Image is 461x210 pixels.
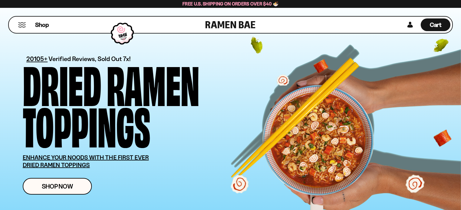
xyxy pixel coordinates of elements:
[35,18,49,31] a: Shop
[42,183,73,189] span: Shop Now
[182,1,279,7] span: Free U.S. Shipping on Orders over $40 🍜
[23,154,149,169] u: ENHANCE YOUR NOODS WITH THE FIRST EVER DRIED RAMEN TOPPINGS
[18,22,26,27] button: Mobile Menu Trigger
[35,21,49,29] span: Shop
[107,62,199,103] div: Ramen
[430,21,442,28] span: Cart
[421,17,450,33] a: Cart
[23,178,92,195] a: Shop Now
[23,103,150,145] div: Toppings
[23,62,101,103] div: Dried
